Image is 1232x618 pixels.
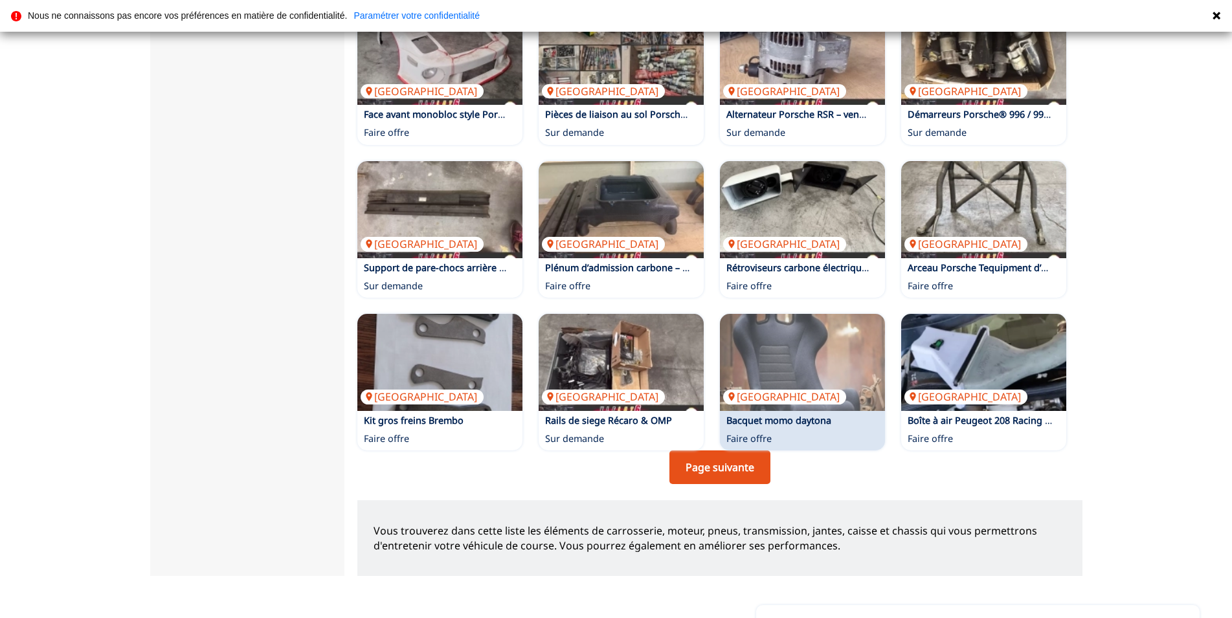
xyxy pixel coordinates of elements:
a: Face avant monobloc style Porsche® 935 [364,108,544,120]
p: Faire offre [726,432,772,445]
a: Rétroviseurs carbone électriques – Porsche 997 RSR[GEOGRAPHIC_DATA] [720,161,885,258]
p: [GEOGRAPHIC_DATA] [904,390,1027,404]
a: Alternateur Porsche RSR – vendu en l’état, à réviser[GEOGRAPHIC_DATA] [720,8,885,105]
a: Pièces de liaison au sol Porsche 996 / 997 / 991 – GT3 / CUP / R / RSR – large choix en stock [545,108,943,120]
img: Pièces de liaison au sol Porsche 996 / 997 / 991 – GT3 / CUP / R / RSR – large choix en stock [539,8,704,105]
a: Boîte à air Peugeot 208 Racing Cup[GEOGRAPHIC_DATA] [901,314,1066,411]
a: Bacquet momo daytona[GEOGRAPHIC_DATA] [720,314,885,411]
img: Alternateur Porsche RSR – vendu en l’état, à réviser [720,8,885,105]
a: Rétroviseurs carbone électriques – Porsche 997 RSR [726,261,954,274]
a: Face avant monobloc style Porsche® 935[GEOGRAPHIC_DATA] [357,8,522,105]
a: Arceau Porsche Tequipment d’origine – 997 Carrera / GT2 / GT3 / Turbo [908,261,1218,274]
img: Rails de siege Récaro & OMP [539,314,704,411]
p: Sur demande [726,126,785,139]
p: [GEOGRAPHIC_DATA] [361,237,484,251]
p: Sur demande [545,432,604,445]
p: [GEOGRAPHIC_DATA] [904,84,1027,98]
a: Page suivante [669,450,770,484]
a: Kit gros freins Brembo [364,414,464,426]
p: Vous trouverez dans cette liste les éléments de carrosserie, moteur, pneus, transmission, jantes,... [374,524,1066,553]
a: Rails de siege Récaro & OMP[GEOGRAPHIC_DATA] [539,314,704,411]
p: [GEOGRAPHIC_DATA] [361,84,484,98]
p: [GEOGRAPHIC_DATA] [723,237,846,251]
p: Sur demande [545,126,604,139]
p: Faire offre [364,432,409,445]
p: Faire offre [545,280,590,292]
a: Rails de siege Récaro & OMP [545,414,672,426]
a: Démarreurs Porsche® 996 / 997 – Cup & RSR[GEOGRAPHIC_DATA] [901,8,1066,105]
p: [GEOGRAPHIC_DATA] [723,84,846,98]
p: Nous ne connaissons pas encore vos préférences en matière de confidentialité. [28,11,347,20]
img: Rétroviseurs carbone électriques – Porsche 997 RSR [720,161,885,258]
a: Support de pare-chocs arrière Porsche 996 GT3 RSR – réf. 996 505 021 9A[GEOGRAPHIC_DATA] [357,161,522,258]
a: Kit gros freins Brembo[GEOGRAPHIC_DATA] [357,314,522,411]
p: [GEOGRAPHIC_DATA] [542,84,665,98]
img: Plénum d’admission carbone – Porsche 997 GT3 RSR / possible 996 RSR [539,161,704,258]
p: Sur demande [908,126,967,139]
img: Arceau Porsche Tequipment d’origine – 997 Carrera / GT2 / GT3 / Turbo [901,161,1066,258]
p: [GEOGRAPHIC_DATA] [904,237,1027,251]
a: Plénum d’admission carbone – Porsche 997 GT3 RSR / possible 996 RSR[GEOGRAPHIC_DATA] [539,161,704,258]
p: [GEOGRAPHIC_DATA] [542,390,665,404]
a: Arceau Porsche Tequipment d’origine – 997 Carrera / GT2 / GT3 / Turbo[GEOGRAPHIC_DATA] [901,161,1066,258]
a: Plénum d’admission carbone – Porsche 997 GT3 RSR / possible 996 RSR [545,261,858,274]
a: Pièces de liaison au sol Porsche 996 / 997 / 991 – GT3 / CUP / R / RSR – large choix en stock[GEO... [539,8,704,105]
p: Faire offre [364,126,409,139]
a: Bacquet momo daytona [726,414,831,426]
a: Boîte à air Peugeot 208 Racing Cup [908,414,1062,426]
p: Faire offre [726,280,772,292]
img: Boîte à air Peugeot 208 Racing Cup [901,314,1066,411]
img: Support de pare-chocs arrière Porsche 996 GT3 RSR – réf. 996 505 021 9A [357,161,522,258]
a: Démarreurs Porsche® 996 / 997 – Cup & RSR [908,108,1105,120]
p: [GEOGRAPHIC_DATA] [542,237,665,251]
a: Support de pare-chocs arrière Porsche 996 GT3 RSR – réf. 996 505 021 9A [364,261,684,274]
a: Alternateur Porsche RSR – vendu en l’état, à réviser [726,108,950,120]
img: Démarreurs Porsche® 996 / 997 – Cup & RSR [901,8,1066,105]
a: Paramétrer votre confidentialité [353,11,480,20]
img: Face avant monobloc style Porsche® 935 [357,8,522,105]
p: Faire offre [908,280,953,292]
p: Faire offre [908,432,953,445]
p: [GEOGRAPHIC_DATA] [361,390,484,404]
p: [GEOGRAPHIC_DATA] [723,390,846,404]
img: Kit gros freins Brembo [357,314,522,411]
img: Bacquet momo daytona [720,314,885,411]
p: Sur demande [364,280,423,292]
